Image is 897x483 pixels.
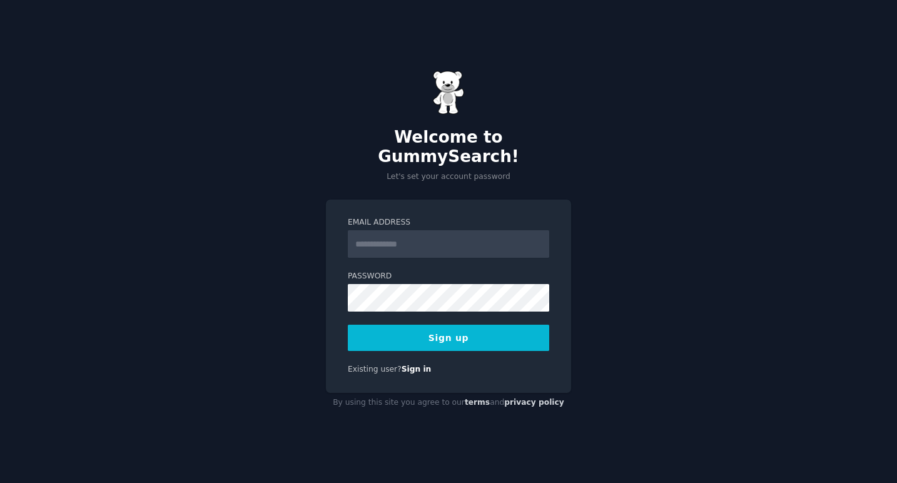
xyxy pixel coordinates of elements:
span: Existing user? [348,365,402,374]
p: Let's set your account password [326,171,571,183]
label: Email Address [348,217,549,228]
div: By using this site you agree to our and [326,393,571,413]
a: privacy policy [504,398,564,407]
h2: Welcome to GummySearch! [326,128,571,167]
button: Sign up [348,325,549,351]
a: terms [465,398,490,407]
img: Gummy Bear [433,71,464,114]
a: Sign in [402,365,432,374]
label: Password [348,271,549,282]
